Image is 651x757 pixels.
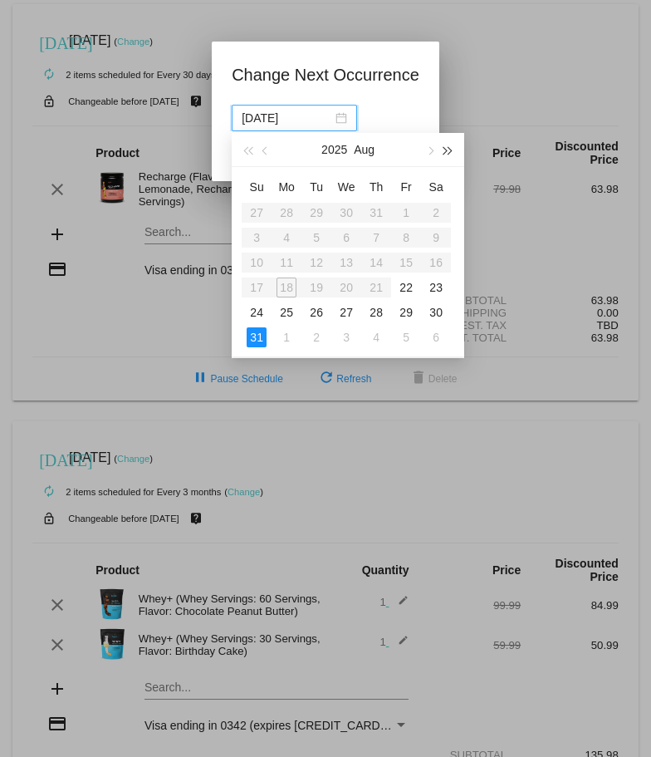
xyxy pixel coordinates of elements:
[420,133,438,166] button: Next month (PageDown)
[391,275,421,300] td: 8/22/2025
[238,133,257,166] button: Last year (Control + left)
[361,325,391,350] td: 9/4/2025
[242,300,272,325] td: 8/24/2025
[396,327,416,347] div: 5
[361,300,391,325] td: 8/28/2025
[331,325,361,350] td: 9/3/2025
[232,61,419,88] h1: Change Next Occurrence
[242,174,272,200] th: Sun
[336,302,356,322] div: 27
[272,300,301,325] td: 8/25/2025
[426,278,446,297] div: 23
[242,325,272,350] td: 8/31/2025
[331,300,361,325] td: 8/27/2025
[426,327,446,347] div: 6
[306,327,326,347] div: 2
[306,302,326,322] div: 26
[396,278,416,297] div: 22
[331,174,361,200] th: Wed
[421,300,451,325] td: 8/30/2025
[277,302,296,322] div: 25
[361,174,391,200] th: Thu
[336,327,356,347] div: 3
[301,174,331,200] th: Tue
[277,327,296,347] div: 1
[301,300,331,325] td: 8/26/2025
[391,325,421,350] td: 9/5/2025
[366,302,386,322] div: 28
[257,133,276,166] button: Previous month (PageUp)
[321,133,347,166] button: 2025
[421,325,451,350] td: 9/6/2025
[391,300,421,325] td: 8/29/2025
[354,133,374,166] button: Aug
[396,302,416,322] div: 29
[421,174,451,200] th: Sat
[272,325,301,350] td: 9/1/2025
[247,302,267,322] div: 24
[391,174,421,200] th: Fri
[439,133,458,166] button: Next year (Control + right)
[242,109,332,127] input: Select date
[247,327,267,347] div: 31
[421,275,451,300] td: 8/23/2025
[366,327,386,347] div: 4
[272,174,301,200] th: Mon
[301,325,331,350] td: 9/2/2025
[426,302,446,322] div: 30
